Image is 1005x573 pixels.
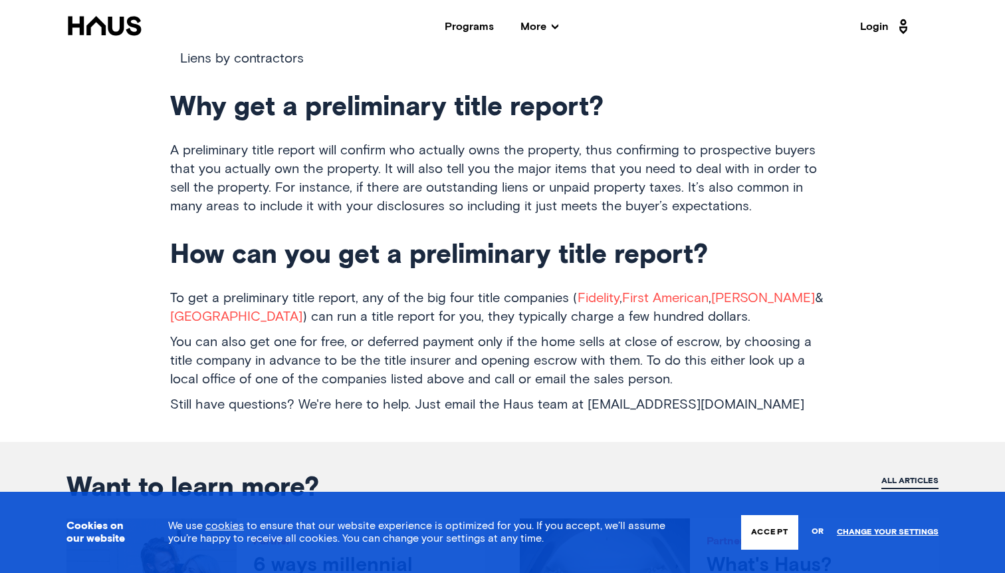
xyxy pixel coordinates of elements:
span: More [520,21,558,32]
a: [GEOGRAPHIC_DATA] [170,310,302,323]
span: We use to ensure that our website experience is optimized for you. If you accept, we’ll assume yo... [168,520,665,544]
a: Fidelity [578,291,619,305]
a: Login [860,16,912,37]
p: Still have questions? We're here to help. Just email the Haus team at [EMAIL_ADDRESS][DOMAIN_NAME] [170,395,835,414]
a: Programs [445,21,494,32]
button: Accept [741,515,798,550]
h2: Why get a preliminary title report? [170,95,835,121]
h2: How can you get a preliminary title report? [170,242,835,269]
a: First American [622,291,709,305]
h3: Cookies on our website [66,520,135,545]
p: A preliminary title report will confirm who actually owns the property, thus confirming to prospe... [170,141,835,216]
a: Change your settings [837,528,939,537]
a: cookies [205,520,244,531]
span: or [812,520,824,544]
a: All articles [881,475,939,489]
span: Want to learn more? [66,475,319,502]
p: You can also get one for free, or deferred payment only if the home sells at close of escrow, by ... [170,333,835,389]
p: Liens by contractors [180,49,835,68]
p: To get a preliminary title report, any of the big four title companies ( , , & ) can run a title ... [170,289,835,326]
a: [PERSON_NAME] [711,291,815,305]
